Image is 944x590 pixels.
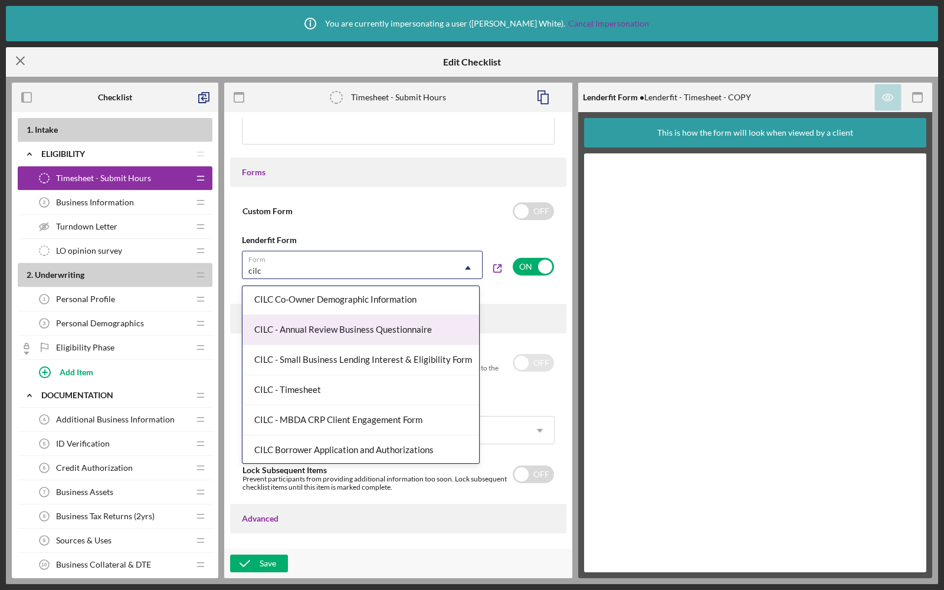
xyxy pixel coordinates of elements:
[351,93,446,102] div: Timesheet - Submit Hours
[242,285,479,315] div: CILC Co-Owner Demographic Information
[242,465,327,475] label: Lock Subsequent Items
[60,360,93,383] div: Add Item
[56,246,122,255] span: LO opinion survey
[56,415,175,424] span: Additional Business Information
[242,405,479,435] div: CILC - MBDA CRP Client Engagement Form
[242,514,555,523] div: Advanced
[41,562,47,568] tspan: 10
[27,270,33,280] span: 2 .
[35,270,84,280] span: Underwriting
[242,235,297,245] b: Lenderfit Form
[56,222,117,231] span: Turndown Letter
[9,9,301,88] body: Rich Text Area. Press ALT-0 for help.
[242,375,479,405] div: CILC - Timesheet
[56,198,134,207] span: Business Information
[56,487,113,497] span: Business Assets
[296,9,649,38] div: You are currently impersonating a user ( [PERSON_NAME] White ).
[583,93,751,102] div: Lenderfit - Timesheet - COPY
[443,57,501,67] h5: Edit Checklist
[43,465,46,471] tspan: 6
[56,294,115,304] span: Personal Profile
[43,441,46,447] tspan: 5
[230,555,288,572] button: Save
[43,320,46,326] tspan: 3
[242,315,479,345] div: CILC - Annual Review Business Questionnaire
[56,463,133,473] span: Credit Authorization
[242,206,293,216] label: Custom Form
[583,92,644,102] b: Lenderfit Form •
[56,536,112,545] span: Sources & Uses
[56,173,151,183] span: Timesheet - Submit Hours
[56,560,151,569] span: Business Collateral & DTE
[43,417,46,422] tspan: 4
[657,118,853,147] div: This is how the form will look when viewed by a client
[56,512,155,521] span: Business Tax Returns (2yrs)
[43,199,46,205] tspan: 2
[27,124,33,135] span: 1 .
[242,168,555,177] div: Forms
[56,343,114,352] span: Eligibility Phase
[568,19,649,28] a: Cancel Impersonation
[43,296,46,302] tspan: 1
[242,345,479,375] div: CILC - Small Business Lending Interest & Eligibility Form
[56,439,110,448] span: ID Verification
[9,9,301,88] div: Team members can submit time within each application, and externally via the form link: [URL][DOM...
[242,435,479,466] div: CILC Borrower Application and Authorizations
[41,149,189,159] div: Eligibility
[260,555,276,572] div: Save
[43,513,46,519] tspan: 8
[41,391,189,400] div: Documentation
[596,165,916,560] iframe: Lenderfit form
[43,537,46,543] tspan: 9
[98,93,132,102] b: Checklist
[43,489,46,495] tspan: 7
[242,475,513,491] div: Prevent participants from providing additional information too soon. Lock subsequent checklist it...
[35,124,58,135] span: Intake
[56,319,144,328] span: Personal Demographics
[29,360,212,383] button: Add Item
